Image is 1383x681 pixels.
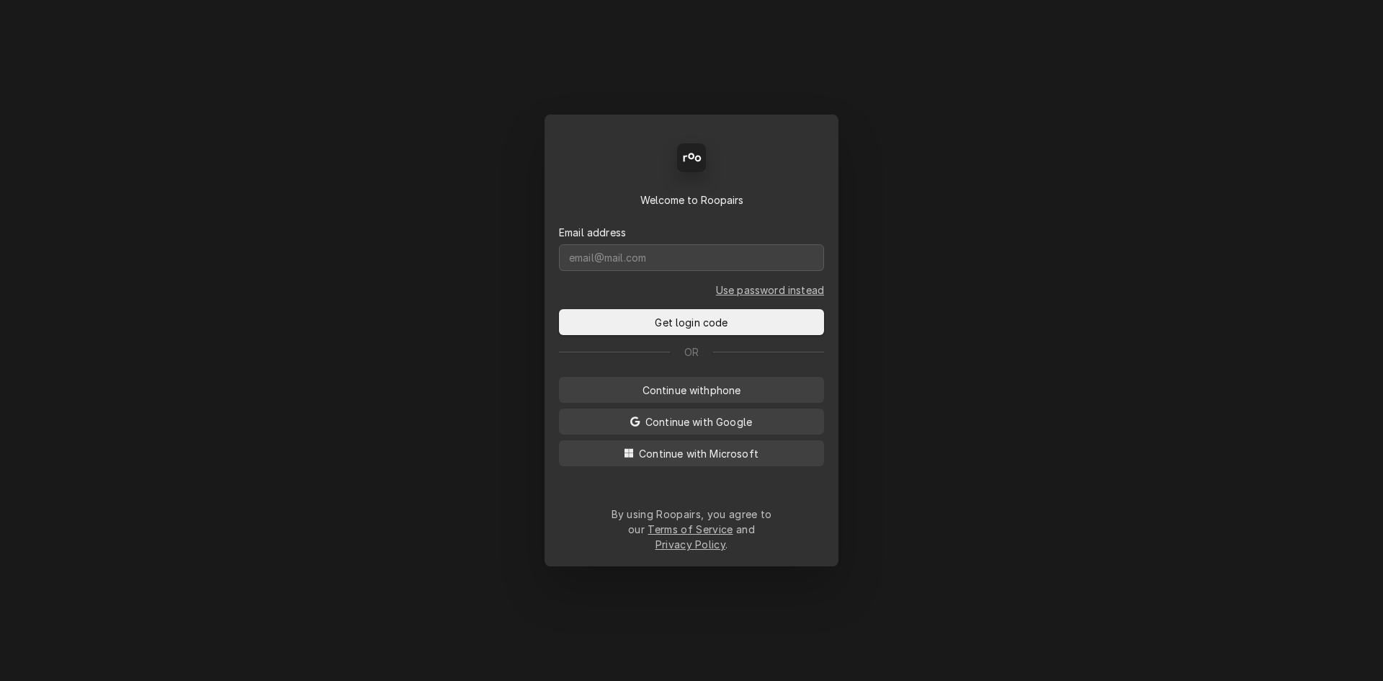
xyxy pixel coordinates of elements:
[559,225,626,240] label: Email address
[643,414,755,429] span: Continue with Google
[655,538,725,551] a: Privacy Policy
[559,244,824,271] input: email@mail.com
[559,344,824,360] div: Or
[716,282,824,298] a: Go to Email and password form
[611,507,772,552] div: By using Roopairs, you agree to our and .
[559,440,824,466] button: Continue with Microsoft
[559,192,824,208] div: Welcome to Roopairs
[559,309,824,335] button: Get login code
[652,315,730,330] span: Get login code
[576,151,606,166] span: Back
[648,523,733,535] a: Terms of Service
[640,383,744,398] span: Continue with phone
[559,377,824,403] button: Continue withphone
[559,409,824,435] button: Continue with Google
[636,446,761,461] span: Continue with Microsoft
